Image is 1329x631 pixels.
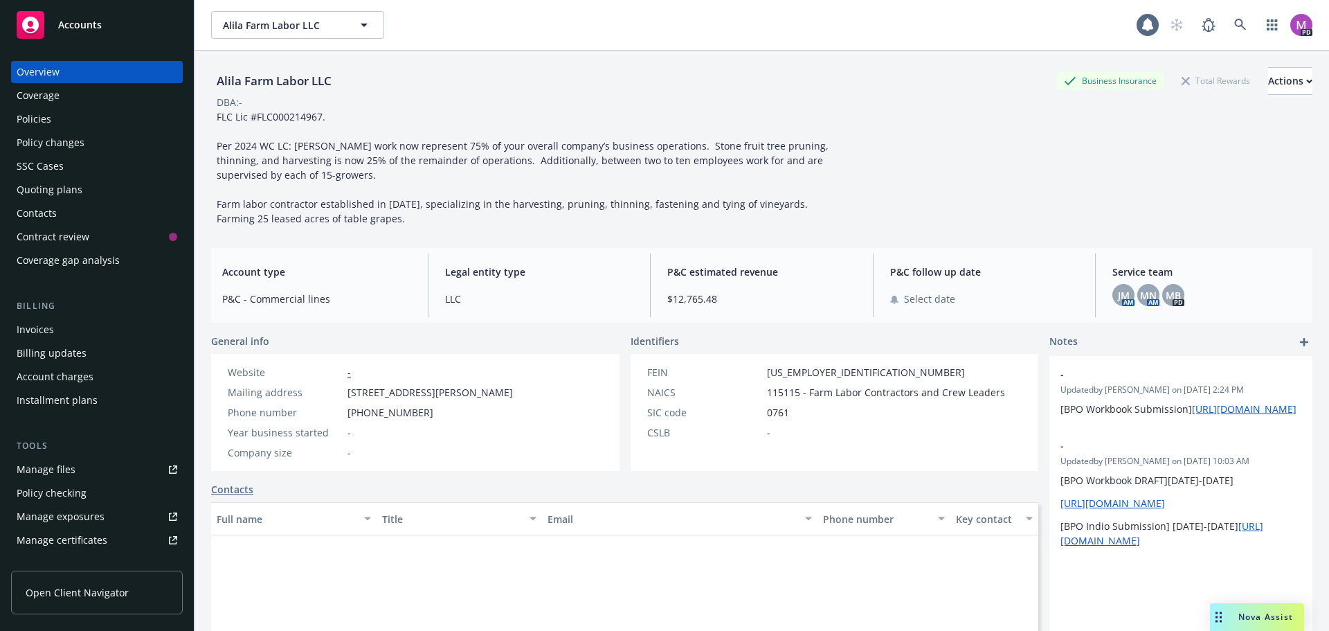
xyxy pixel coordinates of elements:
[1227,11,1254,39] a: Search
[1060,438,1265,453] span: -
[1112,265,1301,279] span: Service team
[11,482,183,504] a: Policy checking
[1060,367,1265,382] span: -
[817,502,950,535] button: Phone number
[17,85,60,107] div: Coverage
[217,110,831,225] span: FLC Lic #FLC000214967. Per 2024 WC LC: [PERSON_NAME] work now represent 75% of your overall compa...
[347,405,433,420] span: [PHONE_NUMBER]
[11,439,183,453] div: Tools
[17,506,105,528] div: Manage exposures
[11,179,183,201] a: Quoting plans
[767,385,1005,400] span: 115115 - Farm Labor Contractors and Crew Leaders
[11,553,183,575] a: Manage BORs
[647,405,761,420] div: SIC code
[211,482,253,497] a: Contacts
[1210,603,1304,631] button: Nova Assist
[445,265,634,279] span: Legal entity type
[11,249,183,272] a: Coverage gap analysis
[1268,68,1312,94] div: Actions
[17,179,82,201] div: Quoting plans
[631,334,679,348] span: Identifiers
[1238,611,1293,623] span: Nova Assist
[1258,11,1286,39] a: Switch app
[211,11,384,39] button: Alila Farm Labor LLC
[217,512,356,526] div: Full name
[228,425,342,440] div: Year business started
[890,265,1079,279] span: P&C follow up date
[17,226,89,248] div: Contract review
[1175,72,1257,89] div: Total Rewards
[956,512,1018,526] div: Key contact
[823,512,929,526] div: Phone number
[11,342,183,364] a: Billing updates
[1268,67,1312,95] button: Actions
[445,292,634,306] span: LLC
[11,459,183,481] a: Manage files
[11,529,183,551] a: Manage certificates
[11,299,183,313] div: Billing
[17,366,93,388] div: Account charges
[58,19,102,30] span: Accounts
[17,155,64,177] div: SSC Cases
[11,389,183,411] a: Installment plans
[11,202,183,224] a: Contacts
[17,529,107,551] div: Manage certificates
[377,502,542,535] button: Title
[11,85,183,107] a: Coverage
[1060,455,1301,468] span: Updated by [PERSON_NAME] on [DATE] 10:03 AM
[217,95,242,109] div: DBA: -
[347,385,513,400] span: [STREET_ADDRESS][PERSON_NAME]
[11,6,183,44] a: Accounts
[1060,402,1301,416] p: [BPO Workbook Submission]
[647,425,761,440] div: CSLB
[647,365,761,380] div: FEIN
[1049,356,1312,427] div: -Updatedby [PERSON_NAME] on [DATE] 2:24 PM[BPO Workbook Submission][URL][DOMAIN_NAME]
[211,334,269,348] span: General info
[382,512,521,526] div: Title
[17,459,75,481] div: Manage files
[1060,519,1301,548] p: [BPO Indio Submission] [DATE]-[DATE]
[11,61,183,83] a: Overview
[1195,11,1222,39] a: Report a Bug
[11,132,183,154] a: Policy changes
[11,155,183,177] a: SSC Cases
[647,385,761,400] div: NAICS
[1049,334,1078,350] span: Notes
[1166,288,1181,303] span: MB
[1060,384,1301,396] span: Updated by [PERSON_NAME] on [DATE] 2:24 PM
[904,292,955,306] span: Select date
[1057,72,1164,89] div: Business Insurance
[11,506,183,528] a: Manage exposures
[1290,14,1312,36] img: photo
[17,342,87,364] div: Billing updates
[17,389,98,411] div: Installment plans
[17,108,51,130] div: Policies
[347,445,351,460] span: -
[1163,11,1191,39] a: Start snowing
[228,445,342,460] div: Company size
[211,502,377,535] button: Full name
[228,405,342,420] div: Phone number
[347,425,351,440] span: -
[1140,288,1157,303] span: MN
[1296,334,1312,350] a: add
[211,72,337,90] div: Alila Farm Labor LLC
[767,425,770,440] span: -
[17,553,82,575] div: Manage BORs
[11,226,183,248] a: Contract review
[17,249,120,272] div: Coverage gap analysis
[1118,288,1130,303] span: JM
[11,108,183,130] a: Policies
[228,365,342,380] div: Website
[11,366,183,388] a: Account charges
[950,502,1038,535] button: Key contact
[17,202,57,224] div: Contacts
[1192,402,1296,416] a: [URL][DOMAIN_NAME]
[667,292,856,306] span: $12,765.48
[228,385,342,400] div: Mailing address
[1060,473,1301,488] p: [BPO Workbook DRAFT][DATE]-[DATE]
[767,365,965,380] span: [US_EMPLOYER_IDENTIFICATION_NUMBER]
[767,405,789,420] span: 0761
[222,265,411,279] span: Account type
